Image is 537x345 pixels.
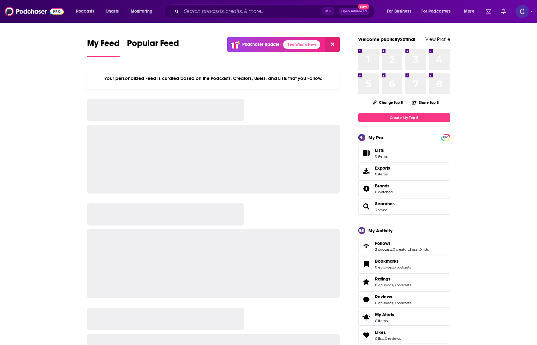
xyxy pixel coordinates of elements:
button: open menu [460,6,482,16]
span: Podcasts [76,7,94,16]
span: Searches [358,198,450,215]
img: Podchaser - Follow, Share and Rate Podcasts [5,6,64,17]
span: , [384,336,385,341]
span: More [464,7,474,16]
button: Share Top 8 [412,96,439,108]
a: See What's New [283,40,320,49]
span: , [393,301,393,305]
img: User Profile [516,5,529,18]
span: Reviews [375,294,392,300]
span: Follows [358,238,450,254]
a: Bookmarks [375,258,411,264]
button: Show profile menu [516,5,529,18]
span: Brands [358,180,450,197]
a: 0 watched [375,190,393,194]
a: Searches [375,201,395,206]
a: Exports [358,163,450,179]
a: 0 episodes [375,301,393,305]
a: 0 podcasts [393,265,411,269]
span: ⌘ K [322,7,334,15]
div: My Activity [368,228,393,233]
input: Search podcasts, credits, & more... [181,6,322,16]
button: open menu [72,6,102,16]
span: PRO [442,135,449,140]
a: 3 saved [375,208,387,212]
span: Bookmarks [375,258,399,264]
a: Follows [375,241,429,246]
a: Reviews [360,295,373,304]
a: 0 episodes [375,265,393,269]
a: Follows [360,242,373,250]
span: For Podcasters [421,7,451,16]
span: My Alerts [375,312,394,317]
a: 0 reviews [385,336,401,341]
a: Bookmarks [360,260,373,268]
span: 0 items [375,319,394,323]
a: Welcome publicityxxtina! [358,36,416,42]
span: , [419,247,420,252]
a: Charts [102,6,122,16]
a: 0 podcasts [393,283,411,287]
a: 1 user [410,247,419,252]
a: 0 episodes [375,283,393,287]
span: Brands [375,183,389,189]
span: My Feed [87,38,120,52]
span: , [409,247,410,252]
span: Popular Feed [127,38,179,52]
span: Lists [360,149,373,157]
a: Brands [360,184,373,193]
a: 0 podcasts [393,301,411,305]
span: Exports [375,165,390,171]
span: Bookmarks [358,256,450,272]
a: 0 lists [420,247,429,252]
span: Logged in as publicityxxtina [516,5,529,18]
a: My Feed [87,38,120,57]
a: Show notifications dropdown [483,6,494,17]
div: My Pro [368,135,383,140]
a: Likes [360,331,373,339]
span: 0 items [375,172,390,176]
span: , [393,265,393,269]
span: Exports [360,167,373,175]
span: My Alerts [360,313,373,322]
span: Likes [358,327,450,343]
span: Ratings [358,273,450,290]
a: View Profile [425,36,450,42]
button: open menu [417,6,460,16]
span: , [393,283,393,287]
p: Podchaser Update! [242,42,281,47]
span: For Business [387,7,411,16]
span: Monitoring [131,7,152,16]
a: Likes [375,330,401,335]
a: Create My Top 8 [358,113,450,122]
span: Lists [375,147,384,153]
a: Show notifications dropdown [499,6,508,17]
a: Popular Feed [127,38,179,57]
div: Your personalized Feed is curated based on the Podcasts, Creators, Users, and Lists that you Follow. [87,68,340,89]
span: 0 items [375,154,388,159]
span: , [392,247,393,252]
button: Change Top 8 [369,99,407,106]
a: Searches [360,202,373,211]
a: Ratings [375,276,411,282]
span: Open Advanced [341,10,367,13]
span: Lists [375,147,388,153]
span: Follows [375,241,391,246]
span: Ratings [375,276,390,282]
a: Lists [358,145,450,161]
a: 0 creators [393,247,409,252]
button: open menu [126,6,160,16]
span: Reviews [358,291,450,308]
a: Reviews [375,294,411,300]
div: Search podcasts, credits, & more... [170,4,381,18]
span: New [358,4,369,10]
a: Ratings [360,277,373,286]
span: Likes [375,330,386,335]
button: Open AdvancedNew [339,8,370,15]
a: PRO [442,135,449,139]
a: 0 lists [375,336,384,341]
